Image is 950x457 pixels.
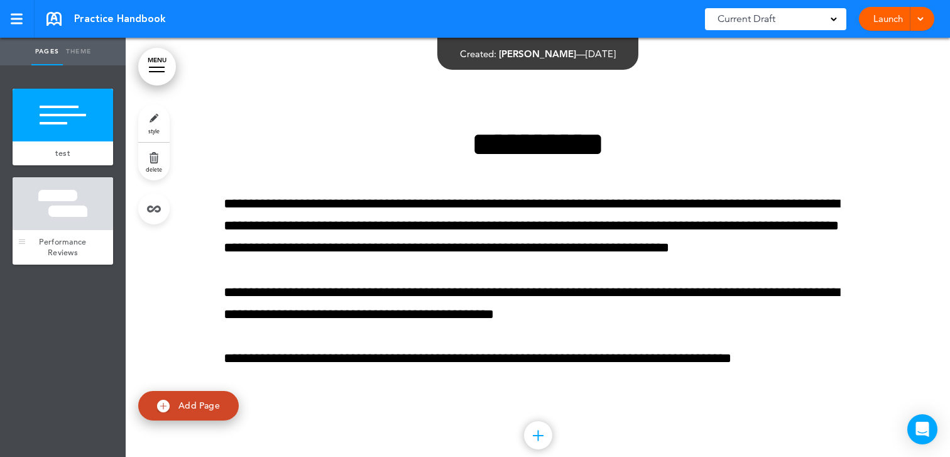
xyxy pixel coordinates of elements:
[13,230,113,265] a: Performance Reviews
[138,104,170,142] a: style
[460,48,496,60] span: Created:
[13,141,113,165] a: test
[39,236,86,258] span: Performance Reviews
[55,148,70,158] span: test
[157,400,170,412] img: add.svg
[718,10,775,28] span: Current Draft
[138,391,239,421] a: Add Page
[138,143,170,180] a: delete
[74,12,166,26] span: Practice Handbook
[178,400,220,411] span: Add Page
[31,38,63,65] a: Pages
[63,38,94,65] a: Theme
[586,48,616,60] span: [DATE]
[460,49,616,58] div: —
[148,127,160,135] span: style
[499,48,576,60] span: [PERSON_NAME]
[907,414,937,444] div: Open Intercom Messenger
[146,165,162,173] span: delete
[868,7,908,31] a: Launch
[138,48,176,85] a: MENU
